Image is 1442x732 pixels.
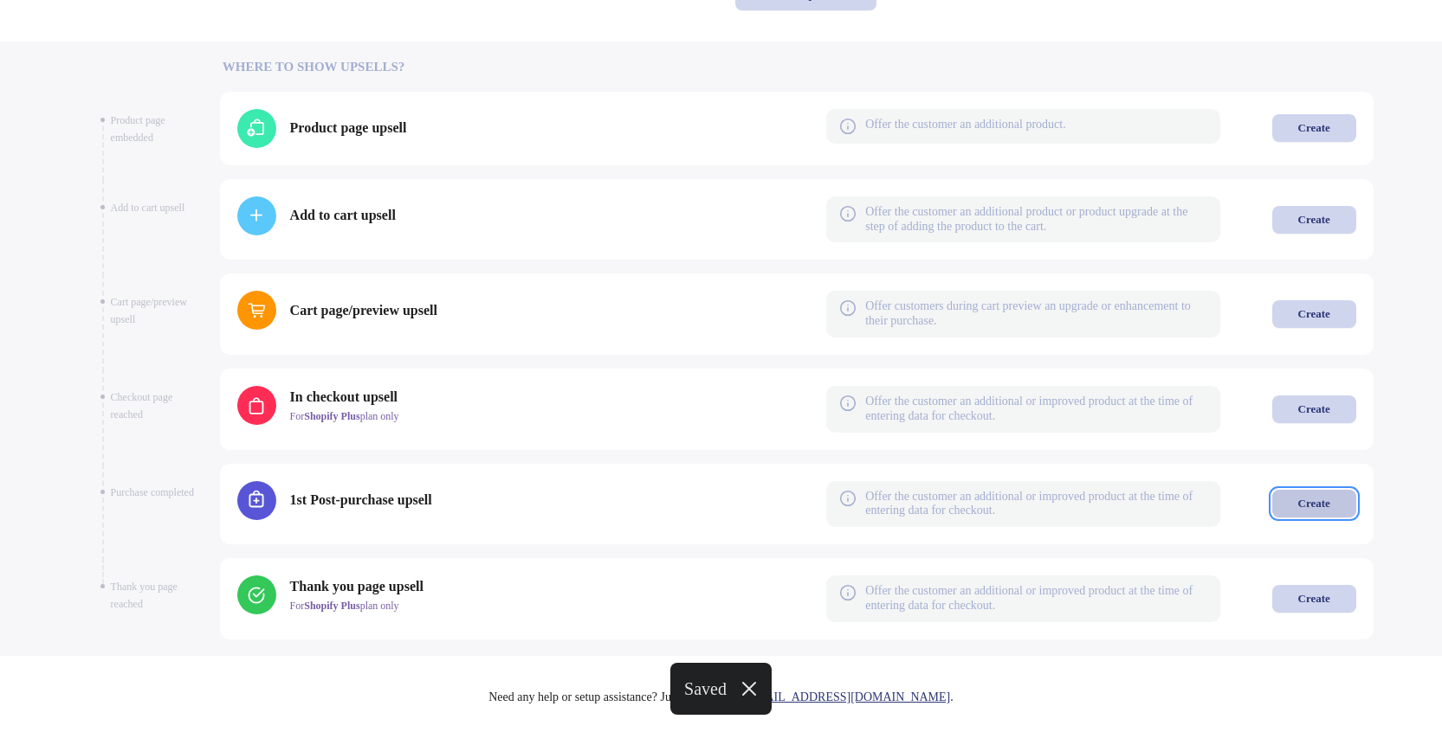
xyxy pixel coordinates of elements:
[290,576,424,597] span: Thank you page upsell
[1298,402,1330,416] div: Create
[1272,114,1356,142] button: Create
[865,490,1207,519] span: Offer the customer an additional or improved product at the time of entering data for checkout.
[1298,497,1330,510] div: Create
[743,690,954,703] span: .
[111,391,173,421] span: Checkout page reached
[865,395,1207,424] span: Offer the customer an additional or improved product at the time of entering data for checkout.
[304,410,359,422] strong: Shopify Plus
[1272,300,1356,328] button: Create
[1272,585,1356,613] button: Create
[111,296,187,325] span: Cart page/preview upsell
[1272,490,1356,517] button: Create
[290,408,399,425] span: For plan only
[865,118,1065,132] span: Offer the customer an additional product.
[111,202,185,214] span: Add to cart upsell
[1272,395,1356,423] button: Create
[1298,307,1330,321] div: Create
[865,584,1207,613] span: Offer the customer an additional or improved product at the time of entering data for checkout.
[488,687,954,708] div: Need any help or setup assistance? Just contact us at
[290,118,407,138] span: Product page upsell
[743,690,951,703] a: [EMAIL_ADDRESS][DOMAIN_NAME]
[670,663,772,715] div: Saved
[223,58,1374,75] div: Where to show upsells?
[290,300,437,321] span: Cart page/preview upsell
[304,600,359,612] strong: Shopify Plus
[290,387,398,408] span: In checkout upsell
[290,490,432,510] span: 1st Post-purchase upsell
[290,597,399,614] span: For plan only
[111,486,194,498] span: Purchase completed
[865,299,1207,329] span: Offer customers during cart preview an upgrade or enhancement to their purchase.
[111,114,165,144] span: Product page embedded
[1298,213,1330,227] div: Create
[865,205,1207,234] span: Offer the customer an additional product or product upgrade at the step of adding the product to ...
[1298,121,1330,135] div: Create
[1298,592,1330,606] div: Create
[1272,206,1356,234] button: Create
[290,205,396,226] span: Add to cart upsell
[111,581,178,610] span: Thank you page reached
